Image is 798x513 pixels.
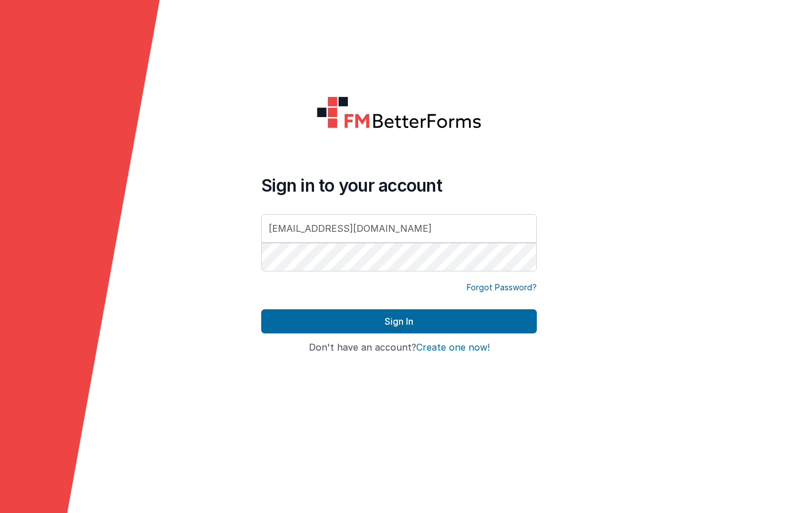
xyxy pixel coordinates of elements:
[261,343,537,353] h4: Don't have an account?
[261,309,537,333] button: Sign In
[261,175,537,196] h4: Sign in to your account
[467,282,537,293] a: Forgot Password?
[416,343,490,353] button: Create one now!
[261,214,537,243] input: Email Address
